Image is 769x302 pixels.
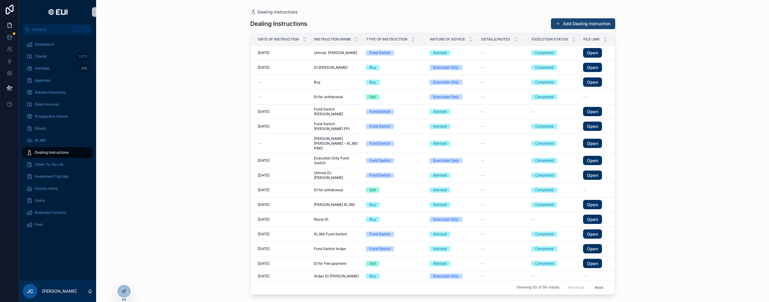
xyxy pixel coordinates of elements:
[531,202,576,207] a: Completed
[481,65,524,70] a: --
[430,109,474,114] a: Advised
[35,174,68,179] span: Investment Top Ups
[258,124,269,129] span: [DATE]
[517,285,559,290] span: Showing 30 of 56 results
[258,202,307,207] a: [DATE]
[369,50,391,56] div: Fund Switch
[481,217,485,222] span: --
[481,141,485,146] span: --
[314,188,359,192] a: DI for withdrawal
[531,109,535,114] span: --
[583,215,623,224] a: Open
[35,150,68,155] span: Dealing Instructions
[258,80,261,85] span: --
[531,274,576,279] a: --
[481,95,524,99] a: --
[433,261,447,266] div: Advised
[366,141,422,146] a: Fund Switch
[23,51,93,62] a: Clients1,073
[583,95,587,99] span: --
[369,109,391,114] div: Fund Switch
[366,273,422,279] a: Buy
[583,48,623,58] a: Open
[369,231,391,237] div: Fund Switch
[35,138,46,143] span: RL360
[314,217,328,222] span: Novia DI
[258,95,261,99] span: --
[258,232,269,237] span: [DATE]
[481,217,524,222] a: --
[583,48,602,58] a: Open
[583,77,602,87] a: Open
[35,78,50,83] span: Agencies
[314,171,359,180] a: Utmost Di- [PERSON_NAME]
[531,109,576,114] a: --
[23,87,93,98] a: Advisor Payments
[314,65,359,70] a: DI [PERSON_NAME]
[314,107,359,116] a: Fund Switch [PERSON_NAME]
[76,53,89,60] div: 1,073
[481,261,524,266] a: --
[583,188,623,192] a: --
[369,141,391,146] div: Fund Switch
[23,147,93,158] a: Dealing Instructions
[430,158,474,163] a: Execution Only
[531,187,576,193] a: Completed
[583,63,623,72] a: Open
[369,202,376,207] div: Buy
[369,158,391,163] div: Fund Switch
[258,109,307,114] a: [DATE]
[583,171,623,180] a: Open
[481,202,524,207] a: --
[366,231,422,237] a: Fund Switch
[430,217,474,222] a: Execution Only
[481,109,485,114] span: --
[481,109,524,114] a: --
[366,94,422,100] a: Sell
[314,156,359,165] a: Execution Only Fund Switch
[369,94,376,100] div: Sell
[531,217,535,222] span: --
[583,37,600,42] span: File Link
[433,50,447,56] div: Advised
[314,202,355,207] span: [PERSON_NAME] RL360
[369,273,376,279] div: Buy
[531,173,576,178] a: Completed
[23,183,93,194] a: Hoxton notes
[583,259,602,268] a: Open
[314,246,359,251] a: Fund Switch Ardan
[35,42,53,47] span: Dashboard
[258,50,269,55] span: [DATE]
[258,65,269,70] span: [DATE]
[35,114,68,119] span: Prospective Clients
[433,217,459,222] div: Execution Only
[366,65,422,70] a: Buy
[314,232,347,237] span: RL360 Fund Switch
[85,27,90,32] span: K
[583,107,602,116] a: Open
[583,122,602,131] a: Open
[258,95,307,99] a: --
[257,9,298,15] span: Dealing Instructions
[314,122,359,131] a: Fund Switch [PERSON_NAME] FPI
[369,246,391,252] div: Fund Switch
[583,244,602,254] a: Open
[430,261,474,266] a: Advised
[583,156,623,165] a: Open
[258,274,269,279] span: [DATE]
[535,261,554,266] div: Completed
[258,261,269,266] span: [DATE]
[531,217,576,222] a: --
[531,231,576,237] a: Completed
[583,107,623,116] a: Open
[366,124,422,129] a: Fund Switch
[366,173,422,178] a: Fund Switch
[314,80,359,85] a: Buy
[35,198,45,203] span: Users
[583,77,623,87] a: Open
[433,273,459,279] div: Execution Only
[258,50,307,55] a: [DATE]
[23,99,93,110] a: Sales Invoices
